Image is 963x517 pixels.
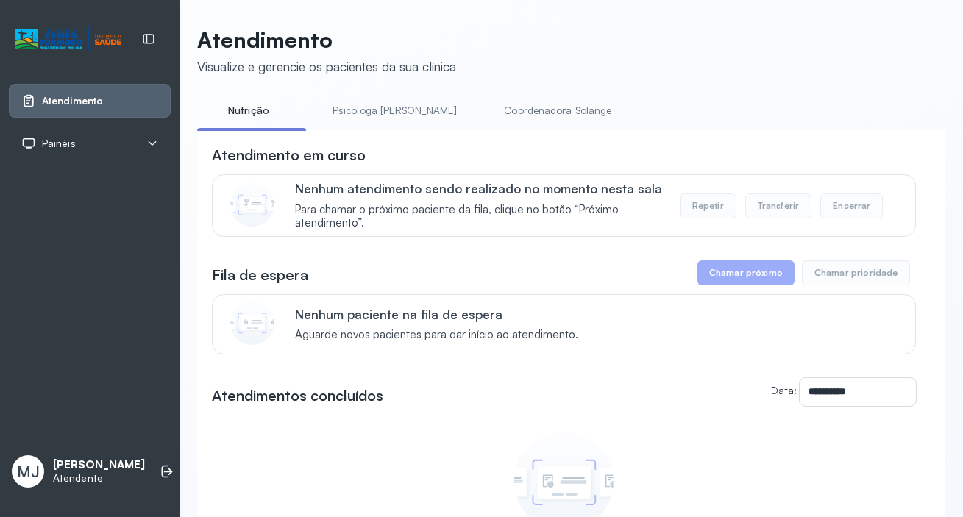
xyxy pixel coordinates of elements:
[295,181,680,196] p: Nenhum atendimento sendo realizado no momento nesta sala
[745,193,812,218] button: Transferir
[212,385,383,406] h3: Atendimentos concluídos
[680,193,736,218] button: Repetir
[53,458,145,472] p: [PERSON_NAME]
[771,384,797,396] label: Data:
[230,301,274,345] img: Imagem de CalloutCard
[697,260,795,285] button: Chamar próximo
[197,59,456,74] div: Visualize e gerencie os pacientes da sua clínica
[21,93,158,108] a: Atendimento
[489,99,626,123] a: Coordenadora Solange
[820,193,883,218] button: Encerrar
[230,182,274,227] img: Imagem de CalloutCard
[197,26,456,53] p: Atendimento
[295,328,578,342] span: Aguarde novos pacientes para dar início ao atendimento.
[295,203,680,231] span: Para chamar o próximo paciente da fila, clique no botão “Próximo atendimento”.
[212,265,308,285] h3: Fila de espera
[15,27,121,51] img: Logotipo do estabelecimento
[802,260,911,285] button: Chamar prioridade
[295,307,578,322] p: Nenhum paciente na fila de espera
[318,99,472,123] a: Psicologa [PERSON_NAME]
[42,138,76,150] span: Painéis
[212,145,366,165] h3: Atendimento em curso
[197,99,300,123] a: Nutrição
[53,472,145,485] p: Atendente
[42,95,103,107] span: Atendimento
